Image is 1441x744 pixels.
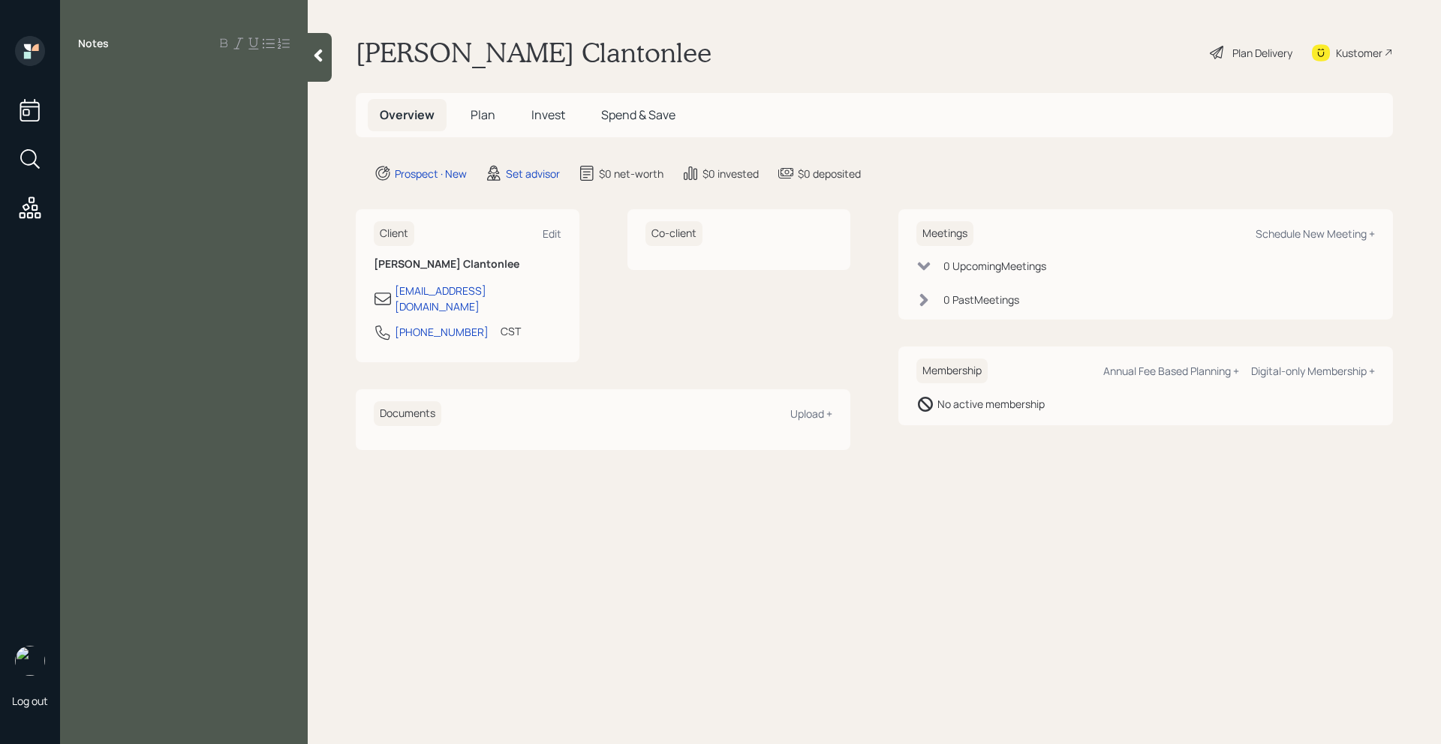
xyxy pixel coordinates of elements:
div: Set advisor [506,166,560,181]
label: Notes [78,36,109,51]
span: Invest [531,106,565,123]
h1: [PERSON_NAME] Clantonlee [356,36,711,69]
div: $0 net-worth [599,166,663,181]
h6: Client [374,221,414,246]
div: CST [501,323,521,339]
span: Spend & Save [601,106,675,123]
div: Annual Fee Based Planning + [1103,364,1239,378]
div: Digital-only Membership + [1251,364,1375,378]
h6: Membership [916,358,988,383]
div: Kustomer [1336,45,1382,61]
h6: Co-client [645,221,702,246]
span: Overview [380,106,435,123]
h6: Meetings [916,221,973,246]
div: Upload + [790,406,832,421]
div: Schedule New Meeting + [1256,226,1375,241]
span: Plan [471,106,495,123]
div: [PHONE_NUMBER] [395,324,489,340]
h6: [PERSON_NAME] Clantonlee [374,258,561,271]
div: $0 invested [702,166,759,181]
div: [EMAIL_ADDRESS][DOMAIN_NAME] [395,283,561,314]
div: Prospect · New [395,166,467,181]
div: $0 deposited [798,166,861,181]
div: Plan Delivery [1232,45,1292,61]
div: Log out [12,694,48,708]
div: 0 Past Meeting s [943,292,1019,307]
div: No active membership [937,396,1045,412]
div: Edit [543,226,561,241]
img: retirable_logo.png [15,646,45,676]
h6: Documents [374,401,441,426]
div: 0 Upcoming Meeting s [943,258,1046,274]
